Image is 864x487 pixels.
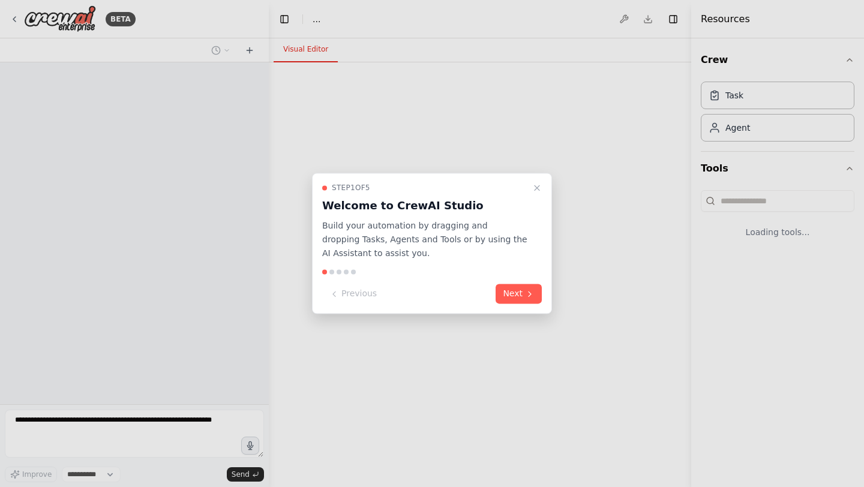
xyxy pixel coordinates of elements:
[322,284,384,304] button: Previous
[496,284,542,304] button: Next
[530,181,544,195] button: Close walkthrough
[322,219,527,260] p: Build your automation by dragging and dropping Tasks, Agents and Tools or by using the AI Assista...
[322,197,527,214] h3: Welcome to CrewAI Studio
[276,11,293,28] button: Hide left sidebar
[332,183,370,193] span: Step 1 of 5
